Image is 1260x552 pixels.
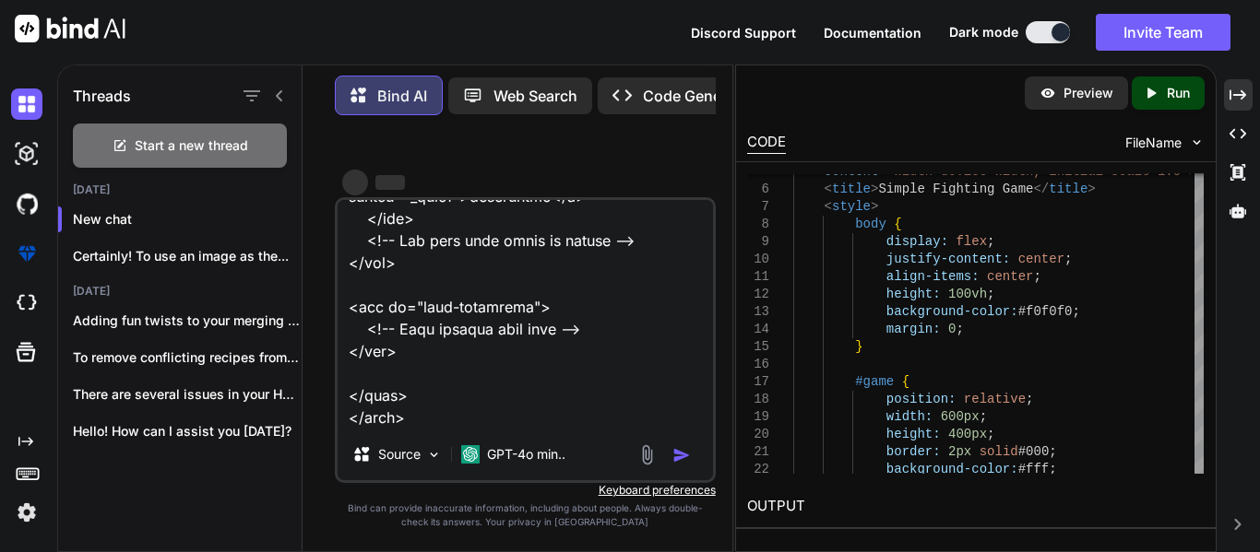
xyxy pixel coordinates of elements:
div: 6 [747,181,769,198]
span: </ [1034,182,1050,196]
span: height: [886,427,941,441]
div: 16 [747,356,769,373]
img: githubDark [11,188,42,219]
span: content [825,164,879,179]
span: style [832,199,871,214]
p: To remove conflicting recipes from your list... [73,348,302,367]
p: Web Search [493,85,577,107]
span: { [894,217,901,231]
div: 15 [747,338,769,356]
button: Discord Support [691,23,796,42]
span: ; [1049,462,1056,476]
span: center [987,269,1033,284]
h2: [DATE] [58,182,302,197]
textarea: lore ipsu DO sitame <!CONSECT adip> <elit sedd="ei"> <temp> <inci utlabor="ETD-6"> <magn aliq="en... [338,200,713,429]
img: icon [672,446,691,464]
img: cloudideIcon [11,288,42,319]
span: display: [886,234,948,249]
span: border: [886,444,941,459]
p: GPT-4o min.. [487,445,565,464]
p: Certainly! To use an image as the... [73,247,302,265]
div: 20 [747,426,769,443]
img: Bind AI [15,15,125,42]
span: justify-content: [886,252,1010,266]
span: title [832,182,871,196]
div: 19 [747,408,769,426]
span: title [1049,182,1088,196]
span: ; [987,234,994,249]
div: 14 [747,321,769,338]
button: Invite Team [1096,14,1230,51]
div: 17 [747,373,769,391]
span: ; [987,287,994,301]
p: New chat [73,210,302,229]
span: #fff [1018,462,1050,476]
span: > [871,199,878,214]
span: #000 [1018,444,1050,459]
div: 9 [747,233,769,251]
img: chevron down [1189,135,1205,150]
span: ; [1034,269,1041,284]
div: 12 [747,286,769,303]
span: ; [1049,444,1056,459]
span: background-color: [886,462,1018,476]
span: margin: [886,322,941,336]
p: Code Generator [643,85,755,107]
span: center [1018,252,1064,266]
span: ; [987,427,994,441]
div: 8 [747,216,769,233]
span: > [1189,164,1196,179]
span: Simple Fighting Game [879,182,1034,196]
span: < [825,182,832,196]
img: settings [11,497,42,528]
p: Keyboard preferences [335,483,716,498]
span: 600px [941,409,980,424]
p: There are several issues in your HTML... [73,385,302,404]
span: < [825,199,832,214]
div: 13 [747,303,769,321]
span: #game [855,374,894,389]
span: background-color: [886,304,1018,319]
img: premium [11,238,42,269]
span: > [871,182,878,196]
span: #f0f0f0 [1018,304,1073,319]
span: body [855,217,886,231]
p: Hello! How can I assist you [DATE]? [73,422,302,440]
p: Adding fun twists to your merging game... [73,311,302,330]
span: 100vh [948,287,987,301]
img: Pick Models [426,447,442,463]
span: "width=device-width, initial-scale=1.0" [886,164,1189,179]
span: 400px [948,427,987,441]
span: 0 [948,322,956,336]
span: { [902,374,909,389]
span: ; [957,322,964,336]
img: GPT-4o mini [461,445,480,464]
p: Source [378,445,421,464]
img: darkChat [11,88,42,120]
button: Documentation [824,23,921,42]
span: ‌ [342,170,368,195]
span: 2px [948,444,971,459]
span: width: [886,409,933,424]
span: height: [886,287,941,301]
div: 22 [747,461,769,478]
span: align-items: [886,269,980,284]
div: CODE [747,132,786,154]
span: Discord Support [691,25,796,41]
p: Preview [1064,84,1113,102]
span: ; [1026,392,1033,406]
h2: [DATE] [58,284,302,299]
span: > [1088,182,1095,196]
span: ; [1073,304,1080,319]
span: = [879,164,886,179]
div: 10 [747,251,769,268]
span: relative [964,392,1026,406]
span: } [855,339,862,354]
span: solid [980,444,1018,459]
div: 18 [747,391,769,408]
img: preview [1040,85,1056,101]
span: Dark mode [949,23,1018,41]
p: Bind can provide inaccurate information, including about people. Always double-check its answers.... [335,501,716,529]
h1: Threads [73,85,131,107]
span: ; [980,409,987,424]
